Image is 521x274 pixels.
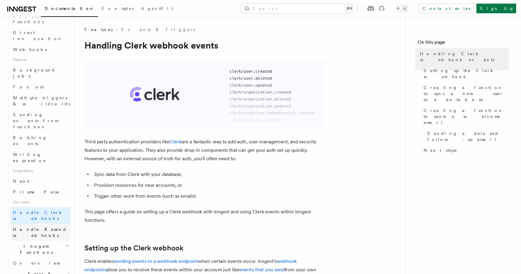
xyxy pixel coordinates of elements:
[11,65,71,81] a: Background jobs
[476,4,516,13] a: Sign Up
[84,60,326,128] img: Clerk logo and graphic showing Clerk webhook events
[41,2,98,17] a: Documentation
[11,197,71,207] span: Use cases
[427,130,509,142] span: Sending a delayed follow-up email
[242,4,357,13] button: Search...⌘K
[424,147,456,153] span: Next steps
[11,258,71,269] a: Overview
[13,152,47,163] span: Writing expression
[11,149,71,166] a: Writing expression
[418,48,509,65] a: Handling Clerk webhook events
[13,135,47,146] span: Batching events
[11,44,71,55] a: Webhooks
[11,92,71,109] a: Multiple triggers & wildcards
[5,243,65,255] span: Inngest Functions
[425,128,509,145] a: Sending a delayed follow-up email
[239,267,285,272] a: events that you send
[45,6,94,11] span: Documentation
[92,192,326,200] li: Trigger other work from events (such as emails).
[11,176,71,186] a: Neon
[114,258,198,264] a: sending events to a webhook endpoint
[11,186,71,197] a: Prisma Pulse
[84,27,113,33] span: Features
[11,55,71,65] span: Patterns
[11,166,71,176] span: Integrations
[419,4,474,13] a: Contact sales
[418,39,509,48] h4: On this page
[11,109,71,132] a: Sending events from functions
[13,95,70,106] span: Multiple triggers & wildcards
[13,47,47,52] span: Webhooks
[11,81,71,92] a: Fan out
[98,2,137,16] a: Examples
[13,261,75,266] span: Overview
[13,112,58,129] span: Sending events from functions
[11,207,71,224] a: Handle Clerk webhooks
[11,27,71,44] a: Direct invocation
[92,181,326,190] li: Provision resources for new accounts, or
[424,68,509,80] span: Setting up the Clerk webhook
[13,227,67,238] span: Handle Resend webhooks
[424,84,509,103] span: Creating a function to sync a new user to a database
[5,241,71,258] button: Inngest Functions
[11,132,71,149] a: Batching events
[102,6,134,11] span: Examples
[84,138,326,163] p: Third party authentication providers like are a fantastic way to add auth, user management, and s...
[394,5,409,12] button: Toggle dark mode
[141,6,173,11] span: AgentKit
[84,244,184,252] a: Setting up the Clerk webhook
[421,145,509,156] a: Next steps
[13,210,63,221] span: Handle Clerk webhooks
[13,68,55,78] span: Background jobs
[92,170,326,179] li: Sync data from Clerk with your database,
[421,105,509,128] a: Creating a function to send a welcome email
[11,224,71,241] a: Handle Resend webhooks
[13,179,31,183] span: Neon
[421,65,509,82] a: Setting up the Clerk webhook
[84,40,326,51] h1: Handling Clerk webhook events
[421,82,509,105] a: Creating a function to sync a new user to a database
[11,10,71,27] a: Delayed functions
[84,208,326,225] p: This page offers a guide on setting up a Clerk webhook with Inngest and using Clerk events within...
[13,84,44,89] span: Fan out
[121,27,195,33] a: Events & Triggers
[420,51,509,63] span: Handling Clerk webhook events
[13,190,60,194] span: Prisma Pulse
[424,107,509,126] span: Creating a function to send a welcome email
[137,2,177,16] a: AgentKit
[13,30,62,41] span: Direct invocation
[345,5,354,11] kbd: ⌘K
[170,139,182,145] a: Clerk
